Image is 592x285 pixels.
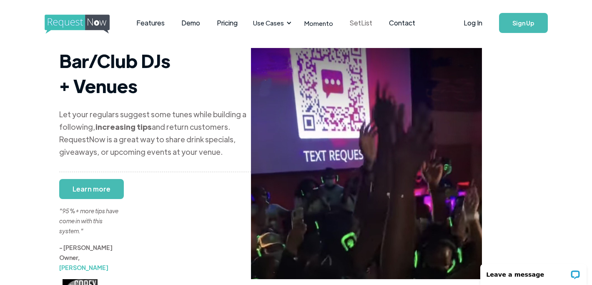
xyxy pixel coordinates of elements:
iframe: LiveChat chat widget [475,259,592,285]
div: "95%+ more tips have come in with this system." [59,186,122,236]
a: SetList [341,10,381,36]
a: Sign Up [499,13,548,33]
img: requestnow logo [45,15,125,34]
a: Pricing [208,10,246,36]
div: Use Cases [253,18,284,28]
a: Demo [173,10,208,36]
a: [PERSON_NAME] [59,264,108,271]
a: home [45,15,107,31]
div: Use Cases [248,10,294,36]
a: Features [128,10,173,36]
div: Let your regulars suggest some tunes while building a following, and return customers. RequestNow... [59,108,251,158]
strong: Bar/Club DJs + Venues [59,49,171,97]
a: Contact [381,10,424,36]
a: Momento [296,11,341,35]
a: Learn more [59,179,124,199]
strong: increasing tips [95,122,152,131]
div: - [PERSON_NAME] Owner, [59,242,122,272]
a: Log In [455,8,491,38]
